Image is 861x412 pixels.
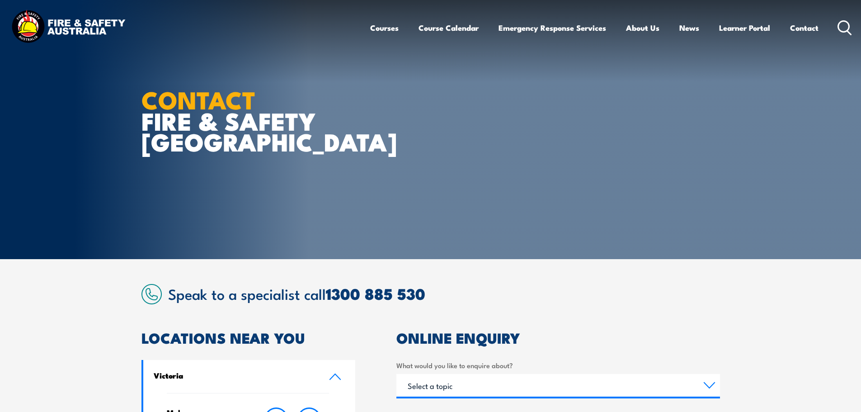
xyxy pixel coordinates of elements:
h1: FIRE & SAFETY [GEOGRAPHIC_DATA] [141,89,365,152]
h4: Victoria [154,370,315,380]
a: Emergency Response Services [499,16,606,40]
a: Contact [790,16,819,40]
a: Courses [370,16,399,40]
a: 1300 885 530 [326,281,425,305]
h2: LOCATIONS NEAR YOU [141,331,356,344]
a: Victoria [143,360,356,393]
h2: ONLINE ENQUIRY [396,331,720,344]
strong: CONTACT [141,80,256,118]
a: About Us [626,16,659,40]
h2: Speak to a specialist call [168,285,720,302]
label: What would you like to enquire about? [396,360,720,370]
a: Learner Portal [719,16,770,40]
a: Course Calendar [419,16,479,40]
a: News [679,16,699,40]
